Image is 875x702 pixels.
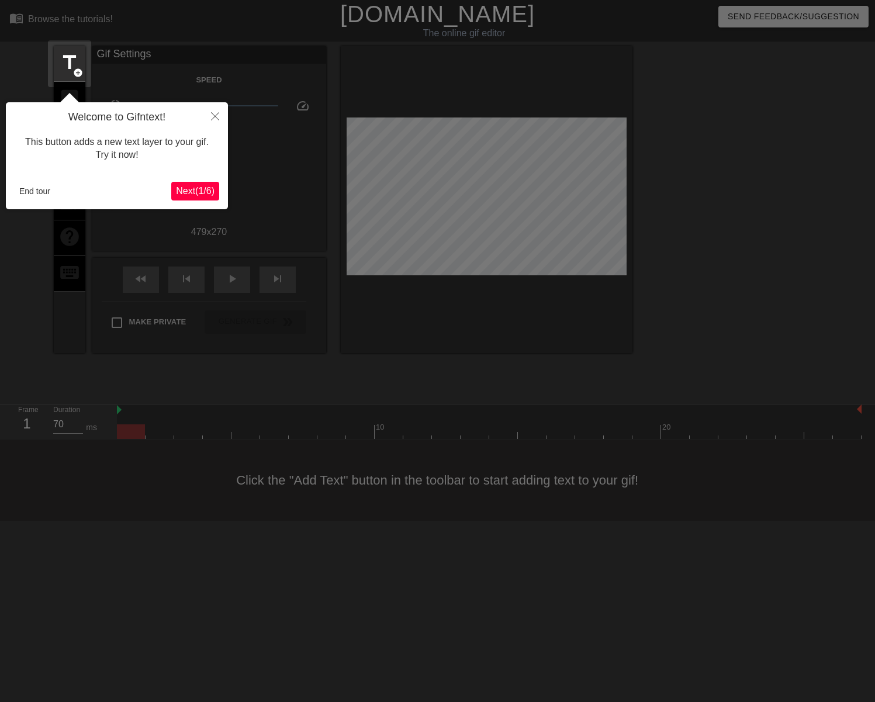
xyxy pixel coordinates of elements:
span: Next ( 1 / 6 ) [176,186,215,196]
button: End tour [15,182,55,200]
button: Next [171,182,219,200]
div: This button adds a new text layer to your gif. Try it now! [15,124,219,174]
h4: Welcome to Gifntext! [15,111,219,124]
button: Close [202,102,228,129]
